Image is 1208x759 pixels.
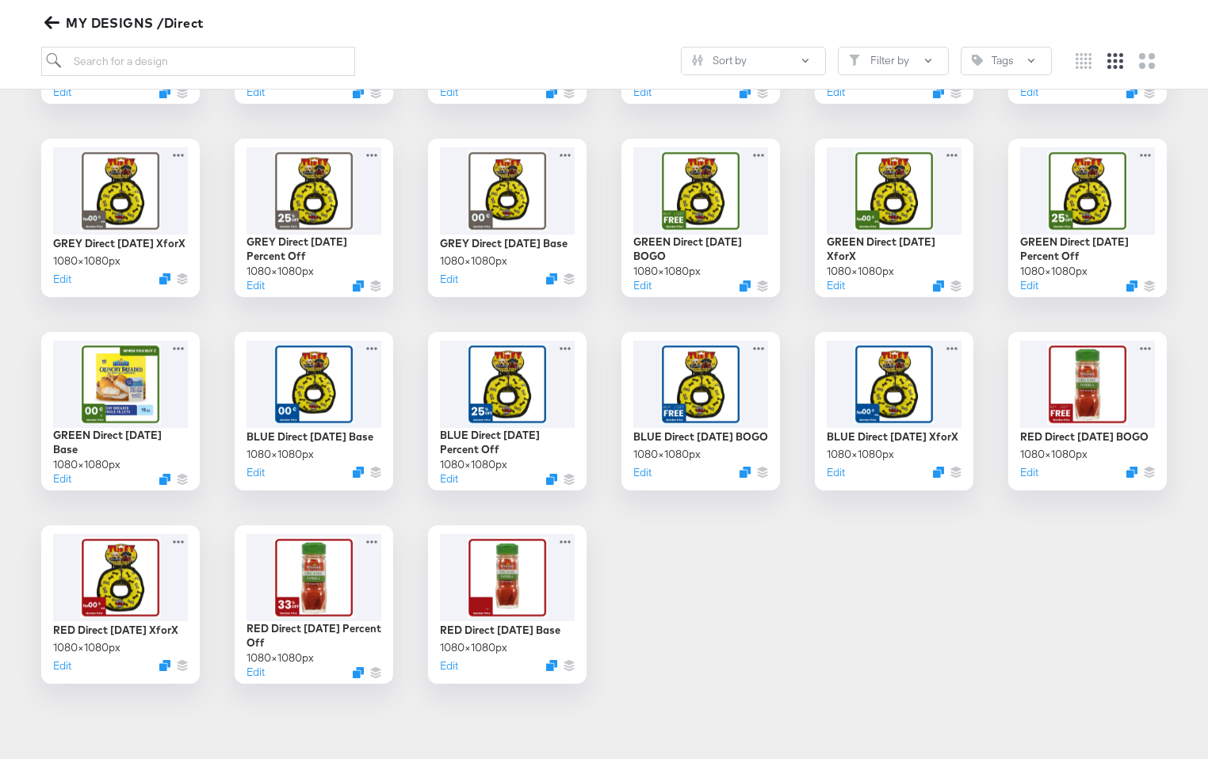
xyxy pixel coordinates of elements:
[53,236,185,251] div: GREY Direct [DATE] XforX
[53,272,71,287] button: Edit
[53,428,188,457] div: GREEN Direct [DATE] Base
[933,467,944,478] svg: Duplicate
[53,471,71,486] button: Edit
[740,280,751,292] button: Duplicate
[41,47,355,76] input: Search for a design
[247,665,265,680] button: Edit
[353,467,364,478] svg: Duplicate
[1126,280,1137,292] svg: Duplicate
[440,471,458,486] button: Edit
[815,332,973,490] div: BLUE Direct [DATE] XforX1080×1080pxEditDuplicate
[849,55,860,66] svg: Filter
[247,264,314,279] div: 1080 × 1080 px
[1107,53,1123,69] svg: Medium grid
[621,332,780,490] div: BLUE Direct [DATE] BOGO1080×1080pxEditDuplicate
[827,465,845,480] button: Edit
[1139,53,1155,69] svg: Large grid
[633,447,701,462] div: 1080 × 1080 px
[440,236,568,251] div: GREY Direct [DATE] Base
[633,235,768,264] div: GREEN Direct [DATE] BOGO
[440,457,507,472] div: 1080 × 1080 px
[440,254,507,269] div: 1080 × 1080 px
[440,640,507,655] div: 1080 × 1080 px
[692,55,703,66] svg: Sliders
[440,85,458,100] button: Edit
[1126,467,1137,478] svg: Duplicate
[247,235,381,264] div: GREY Direct [DATE] Percent Off
[53,85,71,100] button: Edit
[961,47,1052,75] button: TagTags
[247,650,314,666] div: 1080 × 1080 px
[428,139,587,297] div: GREY Direct [DATE] Base1080×1080pxEditDuplicate
[53,457,120,472] div: 1080 × 1080 px
[633,278,652,293] button: Edit
[621,139,780,297] div: GREEN Direct [DATE] BOGO1080×1080pxEditDuplicate
[235,139,393,297] div: GREY Direct [DATE] Percent Off1080×1080pxEditDuplicate
[48,12,203,34] span: MY DESIGNS /Direct
[1020,264,1088,279] div: 1080 × 1080 px
[1020,429,1149,444] div: RED Direct [DATE] BOGO
[159,87,170,98] svg: Duplicate
[1020,278,1038,293] button: Edit
[428,332,587,490] div: BLUE Direct [DATE] Percent Off1080×1080pxEditDuplicate
[827,235,961,264] div: GREEN Direct [DATE] XforX
[53,623,178,638] div: RED Direct [DATE] XforX
[1008,332,1167,490] div: RED Direct [DATE] BOGO1080×1080pxEditDuplicate
[933,87,944,98] svg: Duplicate
[1076,53,1091,69] svg: Small grid
[827,264,894,279] div: 1080 × 1080 px
[247,465,265,480] button: Edit
[235,525,393,684] div: RED Direct [DATE] Percent Off1080×1080pxEditDuplicate
[827,447,894,462] div: 1080 × 1080 px
[827,429,958,444] div: BLUE Direct [DATE] XforX
[353,87,364,98] svg: Duplicate
[827,278,845,293] button: Edit
[1020,465,1038,480] button: Edit
[681,47,826,75] button: SlidersSort by
[740,87,751,98] svg: Duplicate
[1020,235,1155,264] div: GREEN Direct [DATE] Percent Off
[247,429,373,444] div: BLUE Direct [DATE] Base
[815,139,973,297] div: GREEN Direct [DATE] XforX1080×1080pxEditDuplicate
[633,429,768,444] div: BLUE Direct [DATE] BOGO
[247,85,265,100] button: Edit
[933,280,944,292] svg: Duplicate
[440,658,458,673] button: Edit
[1020,447,1088,462] div: 1080 × 1080 px
[440,272,458,287] button: Edit
[633,264,701,279] div: 1080 × 1080 px
[159,474,170,485] svg: Duplicate
[247,621,381,650] div: RED Direct [DATE] Percent Off
[546,273,557,284] svg: Duplicate
[546,474,557,485] svg: Duplicate
[53,640,120,655] div: 1080 × 1080 px
[546,660,557,671] svg: Duplicate
[159,273,170,284] svg: Duplicate
[1008,139,1167,297] div: GREEN Direct [DATE] Percent Off1080×1080pxEditDuplicate
[633,465,652,480] button: Edit
[159,660,170,671] svg: Duplicate
[546,87,557,98] svg: Duplicate
[41,139,200,297] div: GREY Direct [DATE] XforX1080×1080pxEditDuplicate
[440,623,560,638] div: RED Direct [DATE] Base
[740,467,751,478] svg: Duplicate
[1020,85,1038,100] button: Edit
[1126,87,1137,98] svg: Duplicate
[972,55,983,66] svg: Tag
[41,12,209,34] button: MY DESIGNS /Direct
[633,85,652,100] button: Edit
[838,47,949,75] button: FilterFilter by
[53,254,120,269] div: 1080 × 1080 px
